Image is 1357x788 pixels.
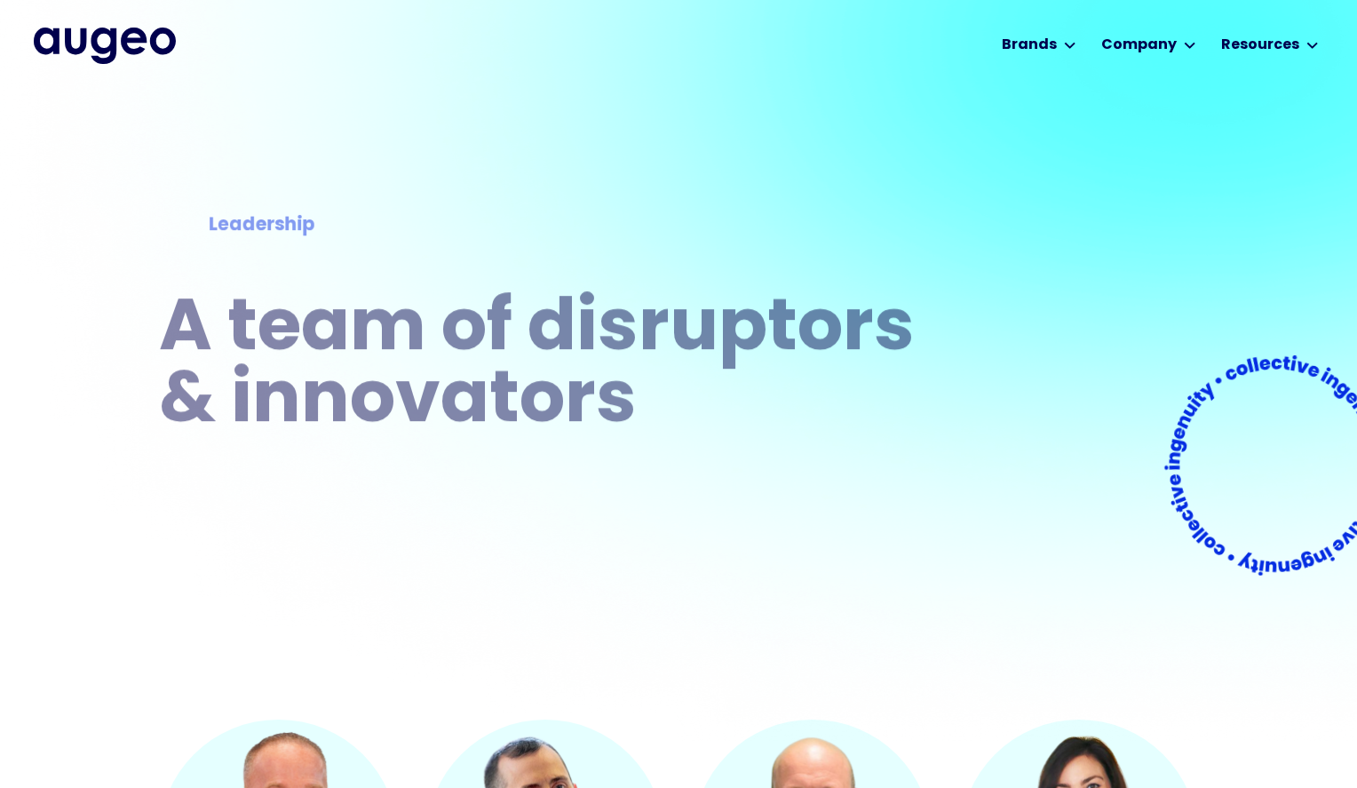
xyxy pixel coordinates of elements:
div: Resources [1221,35,1299,56]
a: home [34,28,176,63]
div: Company [1101,35,1177,56]
div: Leadership [209,211,876,239]
img: Augeo's full logo in midnight blue. [34,28,176,63]
h1: A team of disruptors & innovators [159,295,926,439]
div: Brands [1002,35,1057,56]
